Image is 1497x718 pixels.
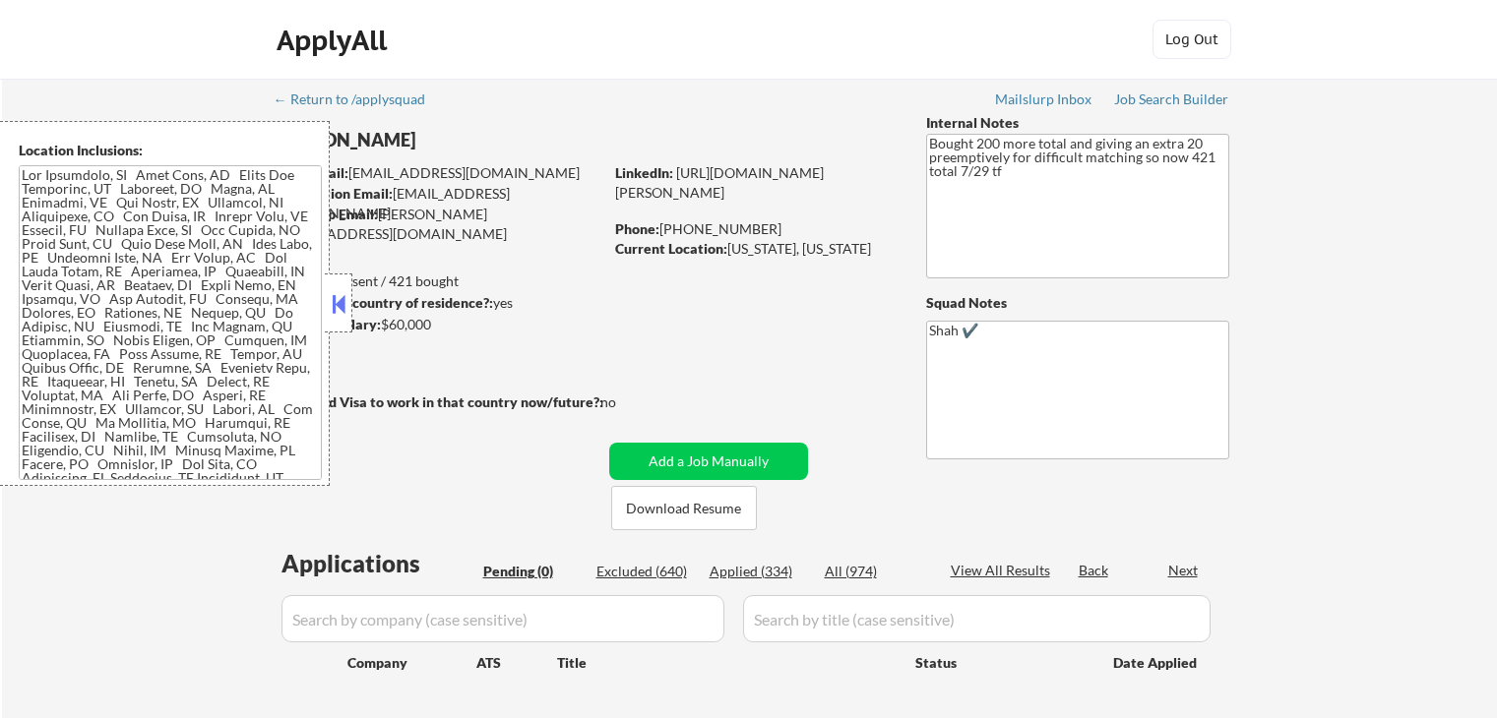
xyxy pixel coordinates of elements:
div: Job Search Builder [1114,92,1229,106]
div: All (974) [825,562,923,581]
strong: Phone: [615,220,659,237]
div: $60,000 [275,315,602,334]
div: [US_STATE], [US_STATE] [615,239,894,259]
div: Mailslurp Inbox [995,92,1093,106]
button: Download Resume [611,486,757,530]
button: Log Out [1153,20,1231,59]
div: Applied (334) [710,562,808,581]
div: Next [1168,561,1200,580]
a: [URL][DOMAIN_NAME][PERSON_NAME] [615,164,824,201]
div: [EMAIL_ADDRESS][DOMAIN_NAME] [277,163,602,183]
button: Add a Job Manually [609,443,808,480]
div: ATS [476,653,557,673]
div: [PERSON_NAME] [276,128,680,152]
div: Status [915,644,1085,680]
div: yes [275,293,596,313]
div: no [600,392,656,412]
a: Mailslurp Inbox [995,91,1093,111]
div: ← Return to /applysquad [274,92,444,106]
input: Search by company (case sensitive) [281,595,724,642]
div: Date Applied [1113,653,1200,673]
div: Excluded (640) [596,562,695,581]
div: ApplyAll [277,24,393,57]
strong: Can work in country of residence?: [275,294,493,311]
div: Location Inclusions: [19,141,322,160]
div: Squad Notes [926,293,1229,313]
div: [EMAIL_ADDRESS][DOMAIN_NAME] [277,184,602,222]
div: Company [347,653,476,673]
div: View All Results [951,561,1056,580]
div: Title [557,653,897,673]
div: Applications [281,552,476,575]
div: [PHONE_NUMBER] [615,219,894,239]
div: [PERSON_NAME][EMAIL_ADDRESS][DOMAIN_NAME] [276,205,602,243]
div: Back [1079,561,1110,580]
strong: Will need Visa to work in that country now/future?: [276,393,603,410]
a: Job Search Builder [1114,91,1229,111]
div: Internal Notes [926,113,1229,133]
a: ← Return to /applysquad [274,91,444,111]
div: 334 sent / 421 bought [275,271,602,291]
strong: LinkedIn: [615,164,673,181]
div: Pending (0) [483,562,582,581]
input: Search by title (case sensitive) [743,595,1211,642]
strong: Current Location: [615,240,727,257]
